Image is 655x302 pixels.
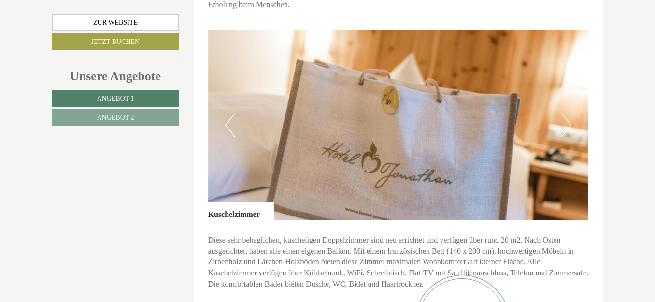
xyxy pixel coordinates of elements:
[52,14,179,31] a: Zur Website
[208,235,589,290] p: Diese sehr behaglichen, kuscheligen Doppelzimmer sind neu errichtet und verfügen über rund 20 m2....
[208,202,275,220] div: Kuschelzimmer
[208,30,589,220] img: image
[52,67,179,85] div: Unsere Angebote
[561,113,571,137] button: Next
[97,114,134,121] span: Angebot 2
[52,33,179,50] a: Jetzt buchen
[225,113,235,137] button: Previous
[97,95,134,102] span: Angebot 1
